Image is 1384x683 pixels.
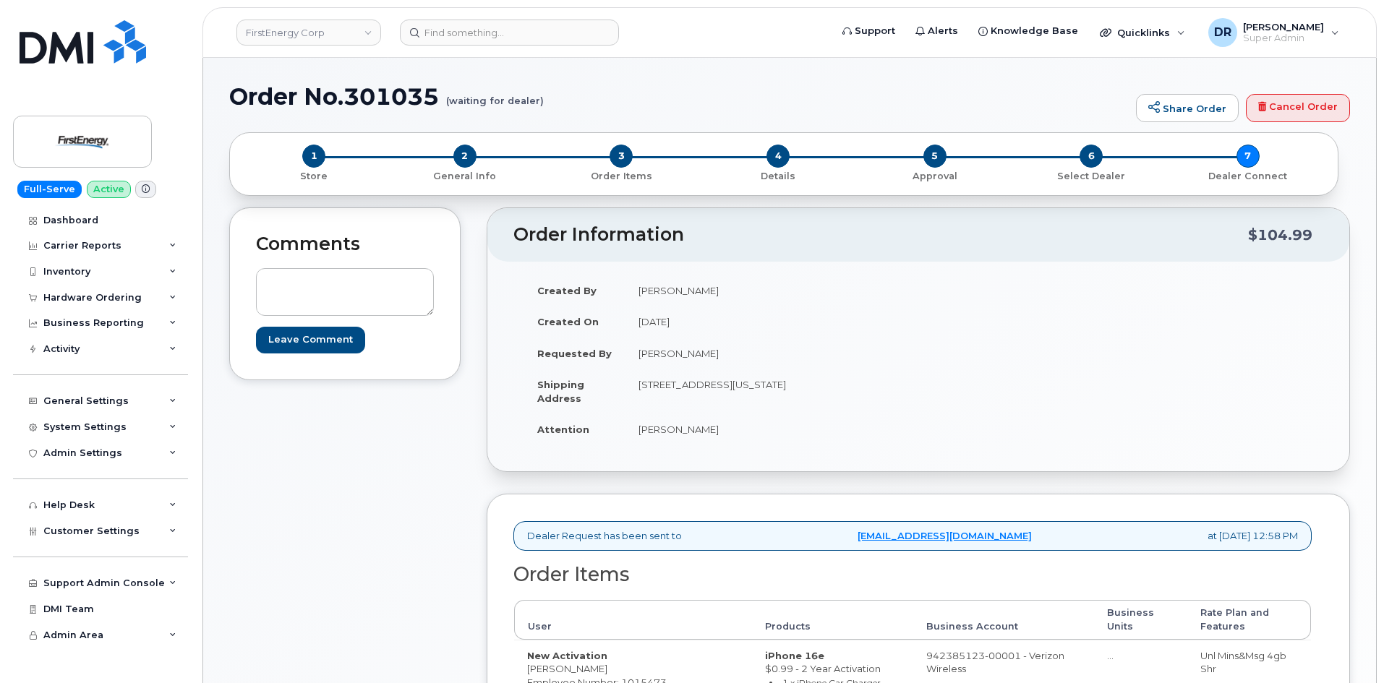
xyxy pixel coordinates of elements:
strong: iPhone 16e [765,650,824,661]
strong: New Activation [527,650,607,661]
a: Share Order [1136,94,1239,123]
span: 1 [302,145,325,168]
span: 3 [610,145,633,168]
span: 5 [923,145,947,168]
a: Cancel Order [1246,94,1350,123]
small: (waiting for dealer) [446,84,544,106]
a: 3 Order Items [543,168,700,183]
th: Business Account [913,600,1094,640]
strong: Requested By [537,348,612,359]
td: [PERSON_NAME] [625,338,907,369]
td: [STREET_ADDRESS][US_STATE] [625,369,907,413]
a: 1 Store [242,168,387,183]
td: [PERSON_NAME] [625,413,907,445]
a: 2 General Info [387,168,544,183]
td: [PERSON_NAME] [625,275,907,306]
p: Store [247,170,381,183]
strong: Created On [537,316,599,327]
th: User [514,600,752,640]
strong: Shipping Address [537,379,584,404]
span: 2 [453,145,477,168]
p: Details [706,170,851,183]
a: 6 Select Dealer [1013,168,1170,183]
a: 5 Approval [856,168,1013,183]
p: General Info [393,170,538,183]
a: [EMAIL_ADDRESS][DOMAIN_NAME] [858,529,1032,543]
th: Business Units [1094,600,1188,640]
div: Dealer Request has been sent to at [DATE] 12:58 PM [513,521,1312,551]
p: Order Items [549,170,694,183]
td: [DATE] [625,306,907,338]
th: Products [752,600,913,640]
strong: Created By [537,285,597,296]
a: 4 Details [700,168,857,183]
strong: Attention [537,424,589,435]
p: Approval [862,170,1007,183]
span: 6 [1080,145,1103,168]
th: Rate Plan and Features [1187,600,1311,640]
h2: Comments [256,234,434,254]
p: Select Dealer [1019,170,1164,183]
h2: Order Information [513,225,1248,245]
h1: Order No.301035 [229,84,1129,109]
input: Leave Comment [256,327,365,353]
h2: Order Items [513,564,1312,585]
span: 4 [766,145,790,168]
span: … [1107,650,1114,661]
div: $104.99 [1248,221,1312,249]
